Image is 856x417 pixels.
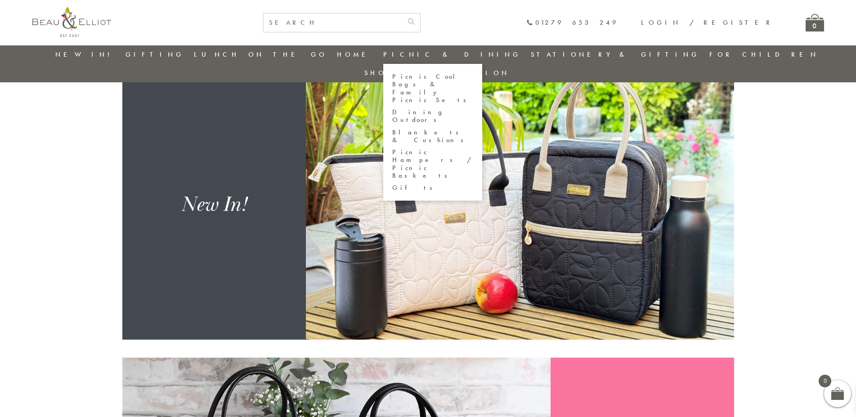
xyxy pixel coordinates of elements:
[337,50,373,59] a: Home
[364,68,510,77] a: Shop by collection
[819,375,831,387] span: 0
[526,19,618,27] a: 01279 653 249
[392,73,473,104] a: Picnic Cool Bags & Family Picnic Sets
[135,191,293,219] div: New In!
[194,50,327,59] a: Lunch On The Go
[392,148,473,179] a: Picnic Hampers / Picnic Baskets
[32,7,111,37] img: logo
[806,14,824,31] a: 0
[709,50,819,59] a: For Children
[264,13,402,32] input: SEARCH
[392,129,473,144] a: Blankets & Cushions
[392,108,473,124] a: Dining Outdoors
[641,18,774,27] a: Login / Register
[383,50,521,59] a: Picnic & Dining
[531,50,699,59] a: Stationery & Gifting
[55,50,116,59] a: New in!
[125,50,184,59] a: Gifting
[392,184,473,192] a: Gifts
[122,70,734,340] a: New In!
